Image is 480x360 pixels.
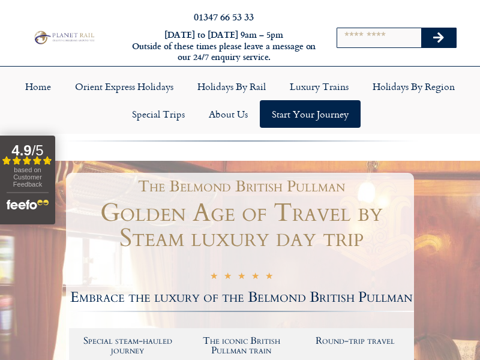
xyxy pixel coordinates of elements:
[210,272,218,283] i: ★
[69,290,414,305] h2: Embrace the luxury of the Belmond British Pullman
[63,73,185,100] a: Orient Express Holidays
[194,10,254,23] a: 01347 66 53 33
[197,100,260,128] a: About Us
[120,100,197,128] a: Special Trips
[224,272,232,283] i: ★
[6,73,474,128] nav: Menu
[361,73,467,100] a: Holidays by Region
[77,336,179,355] h2: Special steam-hauled journey
[251,272,259,283] i: ★
[265,272,273,283] i: ★
[304,336,406,346] h2: Round-trip travel
[210,271,273,283] div: 5/5
[131,29,317,63] h6: [DATE] to [DATE] 9am – 5pm Outside of these times please leave a message on our 24/7 enquiry serv...
[69,200,414,251] h1: Golden Age of Travel by Steam luxury day trip
[185,73,278,100] a: Holidays by Rail
[13,73,63,100] a: Home
[75,179,408,194] h1: The Belmond British Pullman
[32,29,96,45] img: Planet Rail Train Holidays Logo
[278,73,361,100] a: Luxury Trains
[421,28,456,47] button: Search
[238,272,245,283] i: ★
[191,336,293,355] h2: The iconic British Pullman train
[260,100,361,128] a: Start your Journey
